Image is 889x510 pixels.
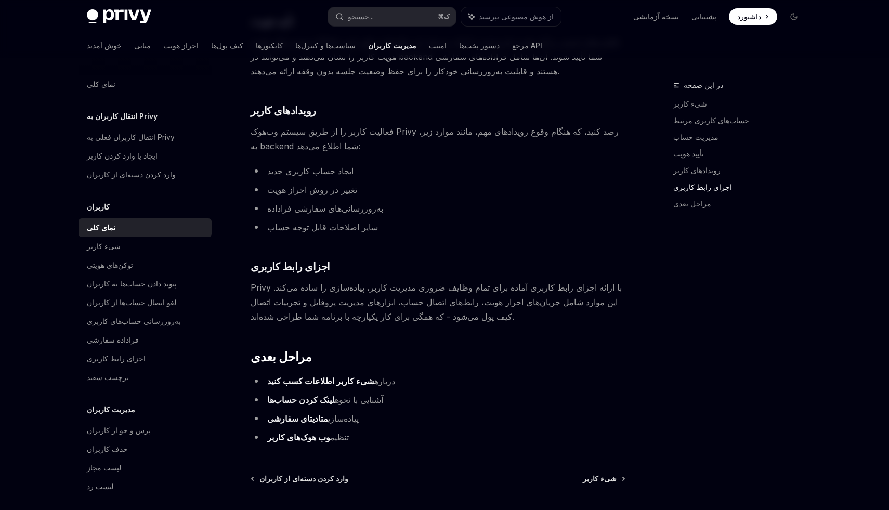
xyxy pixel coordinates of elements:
font: اجزای رابط کاربری [251,260,330,273]
a: امنیت [429,33,447,58]
a: مراحل بعدی [673,195,810,212]
font: کانکتورها [256,41,283,50]
a: مرجع API [512,33,542,58]
font: Privy با ارائه اجزای رابط کاربری آماده برای تمام وظایف ضروری مدیریت کاربر، پیاده‌سازی را ساده می‌... [251,282,622,322]
a: شیء کاربر اطلاعات کسب کنید [267,376,374,387]
a: کانکتورها [256,33,283,58]
font: حساب‌های کاربری مرتبط [673,116,749,125]
a: انتقال کاربران فعلی به Privy [79,128,212,147]
font: تغییر در روش احراز هویت [267,185,357,195]
font: فراداده سفارشی [87,335,139,344]
font: شیء کاربر [87,242,121,251]
a: حساب‌های کاربری مرتبط [673,112,810,129]
font: سیاست‌ها و کنترل‌ها [295,41,356,50]
font: مراحل بعدی [673,199,711,208]
font: مبانی [134,41,151,50]
font: فعالیت کاربر را از طریق سیستم وب‌هوک Privy رصد کنید، که هنگام وقوع رویدادهای مهم، مانند موارد زیر... [251,126,619,151]
font: رویدادهای کاربر [251,104,316,117]
a: شیء کاربر [583,474,624,484]
button: حالت تاریک را تغییر دهید [786,8,802,25]
font: پیاده‌سازی [328,413,359,424]
font: نسخه آزمایشی [633,12,679,21]
font: لغو اتصال حساب‌ها از کاربران [87,298,176,307]
font: پشتیبانی [691,12,716,21]
a: کیف پول‌ها [211,33,243,58]
font: شیء کاربر اطلاعات کسب کنید [267,376,374,386]
a: پشتیبانی [691,11,716,22]
a: لیست رد [79,477,212,496]
a: نسخه آزمایشی [633,11,679,22]
font: ایجاد یا وارد کردن کاربر [87,151,158,160]
a: فراداده سفارشی [79,331,212,349]
a: سیاست‌ها و کنترل‌ها [295,33,356,58]
a: برچسب سفید [79,368,212,387]
a: اجزای رابط کاربری [673,179,810,195]
font: حذف کاربران [87,444,128,453]
a: تأیید هویت [673,146,810,162]
font: داشبورد [737,12,761,21]
a: خوش آمدید [87,33,122,58]
font: مراحل بعدی [251,349,311,364]
font: سایر اصلاحات قابل توجه حساب [267,222,378,232]
a: پرس و جو از کاربران [79,421,212,440]
font: اجزای رابط کاربری [673,182,732,191]
font: به‌روزرسانی‌های سفارشی فراداده [267,203,383,214]
a: مدیریت حساب [673,129,810,146]
font: لیست رد [87,482,113,491]
font: ک [444,12,450,20]
font: مرجع API [512,41,542,50]
font: احراز هویت [163,41,199,50]
a: حذف کاربران [79,440,212,459]
button: از هوش مصنوعی بپرسید [461,7,561,26]
font: آشنایی با نحوه [335,395,383,405]
font: مدیریت کاربران [368,41,416,50]
a: نمای کلی [79,75,212,94]
font: در این صفحه [684,81,723,89]
font: کیف پول‌ها [211,41,243,50]
font: توکن‌های هویتی [87,260,133,269]
a: لیست مجاز [79,459,212,477]
a: دستور پخت‌ها [459,33,500,58]
font: درباره [374,376,395,386]
font: وارد کردن دسته‌ای از کاربران [87,170,176,179]
font: مدیریت کاربران [87,405,135,414]
a: احراز هویت [163,33,199,58]
a: وب هوک‌های کاربر [267,432,330,443]
a: داشبورد [729,8,777,25]
font: انتقال کاربران فعلی به Privy [87,133,175,141]
font: برچسب سفید [87,373,129,382]
button: جستجو...⌘ک [328,7,456,26]
font: امنیت [429,41,447,50]
font: تنظیم [330,432,349,442]
a: شیء کاربر [79,237,212,256]
a: رویدادهای کاربر [673,162,810,179]
a: ایجاد یا وارد کردن کاربر [79,147,212,165]
a: به‌روزرسانی حساب‌های کاربری [79,312,212,331]
font: به‌روزرسانی حساب‌های کاربری [87,317,181,325]
font: نمای کلی [87,223,115,232]
font: انتقال کاربران به Privy [87,112,158,121]
font: پیوند دادن حساب‌ها به کاربران [87,279,177,288]
a: نمای کلی [79,218,212,237]
font: شیء کاربر [673,99,707,108]
a: متادیتای سفارشی [267,413,328,424]
font: رویدادهای کاربر [673,166,721,175]
a: لغو اتصال حساب‌ها از کاربران [79,293,212,312]
a: شیء کاربر [673,96,810,112]
font: پرس و جو از کاربران [87,426,151,435]
font: شیء کاربر [583,474,617,483]
a: توکن‌های هویتی [79,256,212,274]
a: اجزای رابط کاربری [79,349,212,368]
font: خوش آمدید [87,41,122,50]
font: اجزای رابط کاربری [87,354,146,363]
font: دستور پخت‌ها [459,41,500,50]
font: لینک کردن حساب‌ها [267,395,335,405]
img: لوگوی تیره [87,9,151,24]
font: وارد کردن دسته‌ای از کاربران [259,474,348,483]
font: لیست مجاز [87,463,121,472]
a: وارد کردن دسته‌ای از کاربران [252,474,348,484]
a: پیوند دادن حساب‌ها به کاربران [79,274,212,293]
a: وارد کردن دسته‌ای از کاربران [79,165,212,184]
